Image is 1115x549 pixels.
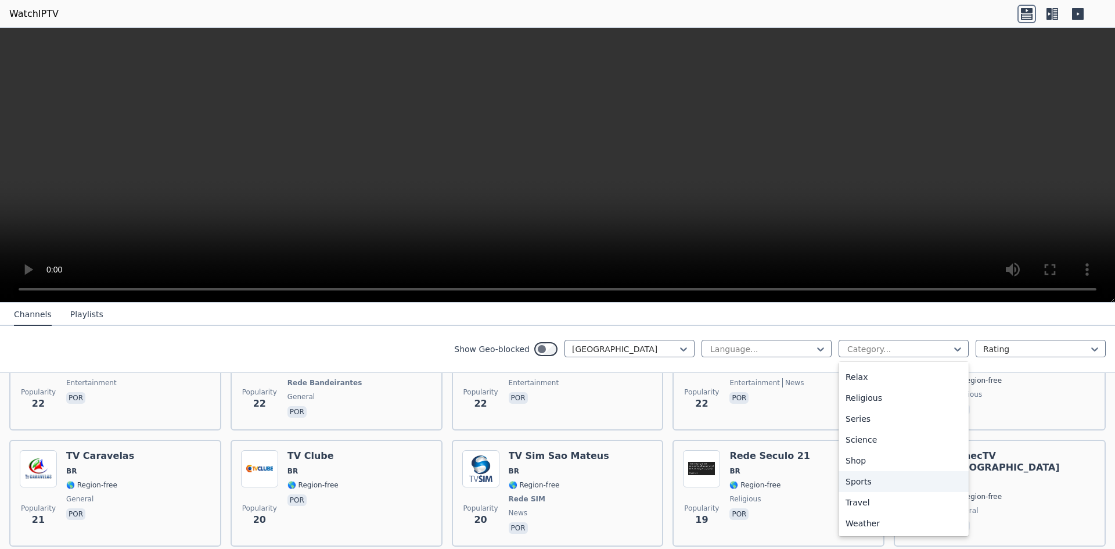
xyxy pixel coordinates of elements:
[839,450,969,471] div: Shop
[287,406,307,418] p: por
[9,7,59,21] a: WatchIPTV
[70,304,103,326] button: Playlists
[253,397,266,411] span: 22
[14,304,52,326] button: Channels
[684,387,719,397] span: Popularity
[253,513,266,527] span: 20
[454,343,530,355] label: Show Geo-blocked
[463,504,498,513] span: Popularity
[729,480,780,490] span: 🌎 Region-free
[684,504,719,513] span: Popularity
[474,513,487,527] span: 20
[20,450,57,487] img: TV Caravelas
[66,392,85,404] p: por
[729,508,749,520] p: por
[21,387,56,397] span: Popularity
[32,397,45,411] span: 22
[66,467,77,476] span: BR
[66,508,85,520] p: por
[951,376,1002,385] span: 🌎 Region-free
[509,392,528,404] p: por
[462,450,499,487] img: TV Sim Sao Mateus
[287,450,339,462] h6: TV Clube
[242,504,277,513] span: Popularity
[32,513,45,527] span: 21
[839,429,969,450] div: Science
[287,480,339,490] span: 🌎 Region-free
[683,450,720,487] img: Rede Seculo 21
[509,508,527,518] span: news
[729,450,810,462] h6: Rede Seculo 21
[509,522,528,534] p: por
[287,467,298,476] span: BR
[729,494,761,504] span: religious
[287,378,362,387] span: Rede Bandeirantes
[509,378,559,387] span: entertainment
[695,513,708,527] span: 19
[951,450,1095,473] h6: ConecTV [GEOGRAPHIC_DATA]
[729,392,749,404] p: por
[782,378,804,387] span: news
[66,480,117,490] span: 🌎 Region-free
[839,408,969,429] div: Series
[839,387,969,408] div: Religious
[509,494,545,504] span: Rede SIM
[242,387,277,397] span: Popularity
[839,492,969,513] div: Travel
[21,504,56,513] span: Popularity
[509,480,560,490] span: 🌎 Region-free
[66,378,117,387] span: entertainment
[839,513,969,534] div: Weather
[474,397,487,411] span: 22
[66,494,93,504] span: general
[839,471,969,492] div: Sports
[287,392,315,401] span: general
[287,494,307,506] p: por
[463,387,498,397] span: Popularity
[695,397,708,411] span: 22
[729,378,780,387] span: entertainment
[66,450,134,462] h6: TV Caravelas
[951,492,1002,501] span: 🌎 Region-free
[509,467,519,476] span: BR
[241,450,278,487] img: TV Clube
[509,450,609,462] h6: TV Sim Sao Mateus
[729,467,740,476] span: BR
[839,367,969,387] div: Relax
